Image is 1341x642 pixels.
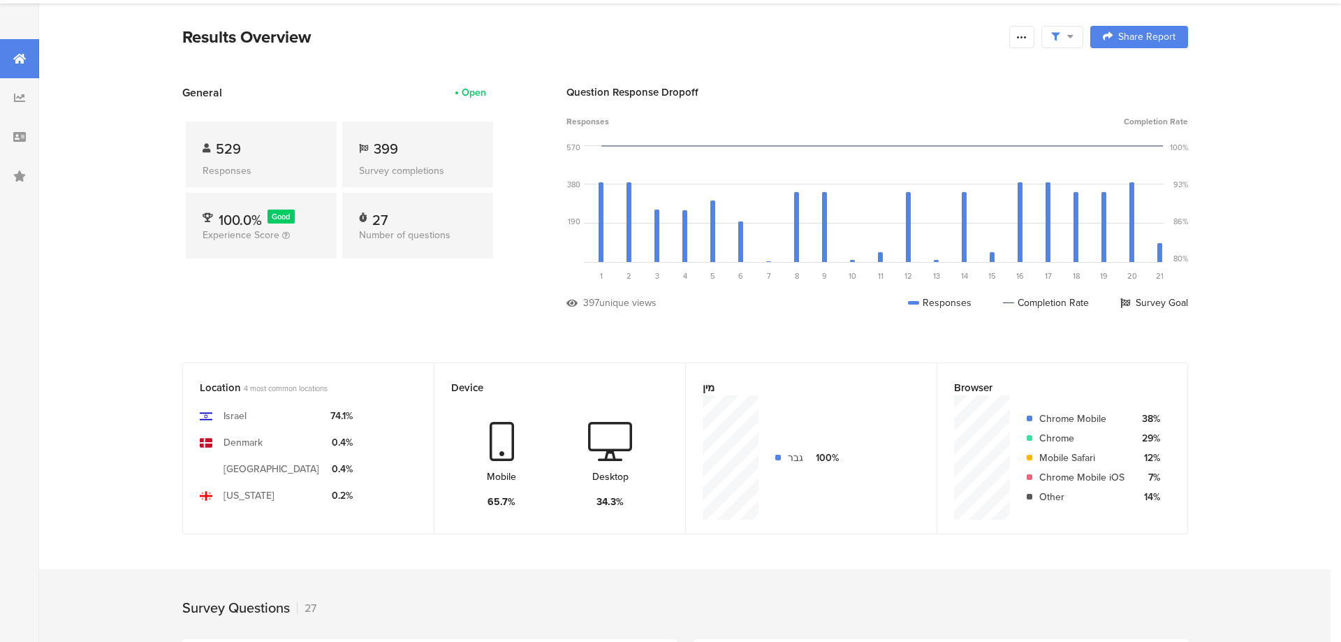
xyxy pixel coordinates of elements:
span: 6 [738,270,743,282]
div: 570 [566,142,580,153]
span: 100.0% [219,210,262,231]
div: 29% [1136,431,1160,446]
span: 20 [1127,270,1137,282]
span: 17 [1045,270,1052,282]
span: 399 [374,138,398,159]
div: Israel [223,409,247,423]
div: [US_STATE] [223,488,274,503]
div: 100% [814,451,839,465]
div: Browser [954,380,1148,395]
div: Mobile Safari [1039,451,1124,465]
div: Chrome Mobile iOS [1039,470,1124,485]
div: Responses [908,296,972,310]
span: 5 [710,270,715,282]
span: Responses [566,115,609,128]
div: 34.3% [596,495,624,509]
span: 19 [1100,270,1108,282]
div: 0.4% [330,435,353,450]
div: גבר [788,451,803,465]
span: 9 [822,270,827,282]
span: 13 [933,270,940,282]
span: 12 [904,270,912,282]
div: 14% [1136,490,1160,504]
div: מין [703,380,897,395]
div: Location [200,380,394,395]
div: 86% [1173,216,1188,227]
span: 10 [849,270,856,282]
div: Question Response Dropoff [566,85,1188,100]
div: Other [1039,490,1124,504]
div: 65.7% [488,495,515,509]
div: 93% [1173,179,1188,190]
span: 2 [626,270,631,282]
div: Desktop [592,469,629,484]
div: 80% [1173,253,1188,264]
span: 14 [961,270,968,282]
span: Completion Rate [1124,115,1188,128]
div: 0.4% [330,462,353,476]
div: 100% [1170,142,1188,153]
div: 190 [568,216,580,227]
div: 27 [297,600,316,616]
span: 7 [767,270,771,282]
div: Chrome Mobile [1039,411,1124,426]
span: 3 [655,270,659,282]
div: Responses [203,163,320,178]
div: Survey Goal [1120,296,1188,310]
span: 11 [878,270,884,282]
div: 0.2% [330,488,353,503]
span: 8 [795,270,799,282]
div: Completion Rate [1003,296,1089,310]
span: 4 [683,270,687,282]
div: 397 [583,296,599,310]
span: Number of questions [359,228,450,242]
div: Open [462,85,486,100]
span: Share Report [1118,32,1175,42]
span: 529 [216,138,241,159]
div: 38% [1136,411,1160,426]
div: Survey Questions [182,597,290,618]
span: 16 [1016,270,1024,282]
div: Mobile [487,469,516,484]
div: 7% [1136,470,1160,485]
span: Good [272,211,290,222]
div: 27 [372,210,388,224]
div: Chrome [1039,431,1124,446]
span: 21 [1156,270,1164,282]
span: 18 [1073,270,1080,282]
div: unique views [599,296,657,310]
div: 12% [1136,451,1160,465]
div: Results Overview [182,24,1002,50]
span: 1 [600,270,603,282]
div: Device [451,380,645,395]
span: General [182,85,222,101]
span: Experience Score [203,228,279,242]
span: 15 [988,270,996,282]
div: 74.1% [330,409,353,423]
div: 380 [567,179,580,190]
div: [GEOGRAPHIC_DATA] [223,462,319,476]
span: 4 most common locations [244,383,328,394]
div: Denmark [223,435,263,450]
div: Survey completions [359,163,476,178]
